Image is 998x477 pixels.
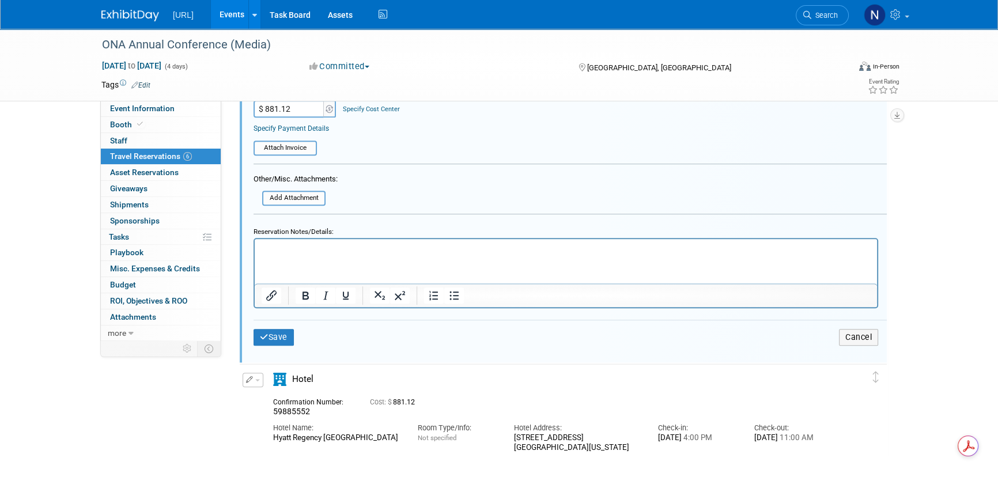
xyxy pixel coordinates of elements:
button: Superscript [390,287,410,304]
div: [STREET_ADDRESS] [GEOGRAPHIC_DATA][US_STATE] [513,433,640,453]
span: 11:00 AM [778,433,814,442]
span: [URL] [173,10,194,20]
i: Hotel [273,373,286,386]
div: Hotel Name: [273,423,400,433]
a: Travel Reservations6 [101,149,221,164]
span: Booth [110,120,145,129]
span: Attachments [110,312,156,321]
span: Travel Reservations [110,152,192,161]
button: Italic [316,287,335,304]
div: Hyatt Regency [GEOGRAPHIC_DATA] [273,433,400,443]
a: Staff [101,133,221,149]
span: Asset Reservations [110,168,179,177]
a: Giveaways [101,181,221,196]
span: Sponsorships [110,216,160,225]
span: Giveaways [110,184,148,193]
div: In-Person [872,62,899,71]
span: ROI, Objectives & ROO [110,296,187,305]
a: Event Information [101,101,221,116]
button: Bold [296,287,315,304]
span: Staff [110,136,127,145]
span: 881.12 [370,398,419,406]
span: (4 days) [164,63,188,70]
span: [DATE] [DATE] [101,60,162,71]
a: Search [796,5,849,25]
a: Booth [101,117,221,132]
div: [DATE] [754,433,833,443]
button: Underline [336,287,356,304]
span: Playbook [110,248,143,257]
a: Misc. Expenses & Credits [101,261,221,277]
span: Hotel [292,374,313,384]
div: [DATE] [658,433,737,443]
a: ROI, Objectives & ROO [101,293,221,309]
div: Hotel Address: [513,423,640,433]
td: Personalize Event Tab Strip [177,341,198,356]
div: Reservation Notes/Details: [254,222,878,238]
span: Misc. Expenses & Credits [110,264,200,273]
button: Cancel [839,329,878,346]
button: Committed [305,60,374,73]
button: Insert/edit link [262,287,281,304]
a: more [101,325,221,341]
a: Shipments [101,197,221,213]
div: Check-out: [754,423,833,433]
td: Tags [101,79,150,90]
span: to [126,61,137,70]
img: Noah Paaymans [864,4,886,26]
button: Numbered list [424,287,444,304]
a: Budget [101,277,221,293]
button: Save [254,329,294,346]
a: Playbook [101,245,221,260]
span: Shipments [110,200,149,209]
button: Subscript [370,287,390,304]
span: 4:00 PM [682,433,712,442]
a: Attachments [101,309,221,325]
span: Cost: $ [370,398,393,406]
iframe: Rich Text Area [255,239,877,283]
img: ExhibitDay [101,10,159,21]
div: Event Rating [868,79,899,85]
div: Room Type/Info: [417,423,496,433]
span: Search [811,11,838,20]
i: Click and drag to move item [873,372,879,383]
div: ONA Annual Conference (Media) [98,35,831,55]
div: Check-in: [658,423,737,433]
span: Budget [110,280,136,289]
a: Edit [131,81,150,89]
td: Toggle Event Tabs [198,341,221,356]
span: 59885552 [273,407,310,416]
a: Tasks [101,229,221,245]
span: Event Information [110,104,175,113]
img: Format-Inperson.png [859,62,871,71]
span: [GEOGRAPHIC_DATA], [GEOGRAPHIC_DATA] [587,63,731,72]
div: Confirmation Number: [273,395,353,407]
a: Specify Cost Center [343,105,400,113]
a: Specify Payment Details [254,124,329,132]
a: Sponsorships [101,213,221,229]
a: Asset Reservations [101,165,221,180]
span: Tasks [109,232,129,241]
div: Other/Misc. Attachments: [254,174,338,187]
i: Booth reservation complete [137,121,143,127]
span: 6 [183,152,192,161]
div: Event Format [781,60,899,77]
span: more [108,328,126,338]
span: Not specified [417,434,456,442]
button: Bullet list [444,287,464,304]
